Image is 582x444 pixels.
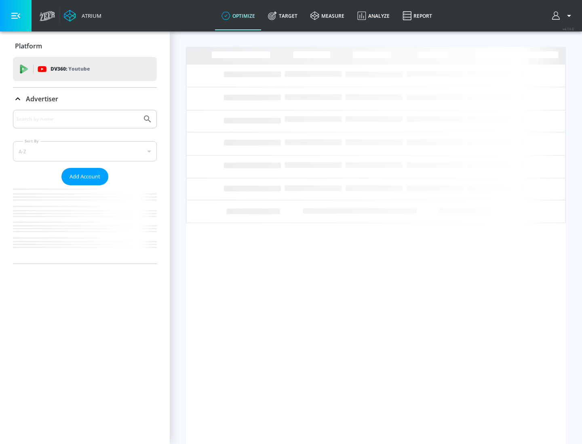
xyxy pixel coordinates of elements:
span: v 4.19.0 [563,27,574,31]
a: optimize [215,1,261,30]
a: Report [396,1,439,30]
div: Advertiser [13,88,157,110]
span: Add Account [70,172,100,181]
p: Platform [15,42,42,50]
a: Target [261,1,304,30]
a: measure [304,1,351,30]
p: Youtube [68,65,90,73]
p: Advertiser [26,94,58,103]
div: DV360: Youtube [13,57,157,81]
a: Atrium [64,10,101,22]
p: DV360: [51,65,90,73]
nav: list of Advertiser [13,185,157,264]
div: A-Z [13,141,157,161]
div: Atrium [78,12,101,19]
input: Search by name [16,114,139,124]
div: Advertiser [13,110,157,264]
div: Platform [13,35,157,57]
a: Analyze [351,1,396,30]
button: Add Account [61,168,108,185]
label: Sort By [23,138,40,144]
